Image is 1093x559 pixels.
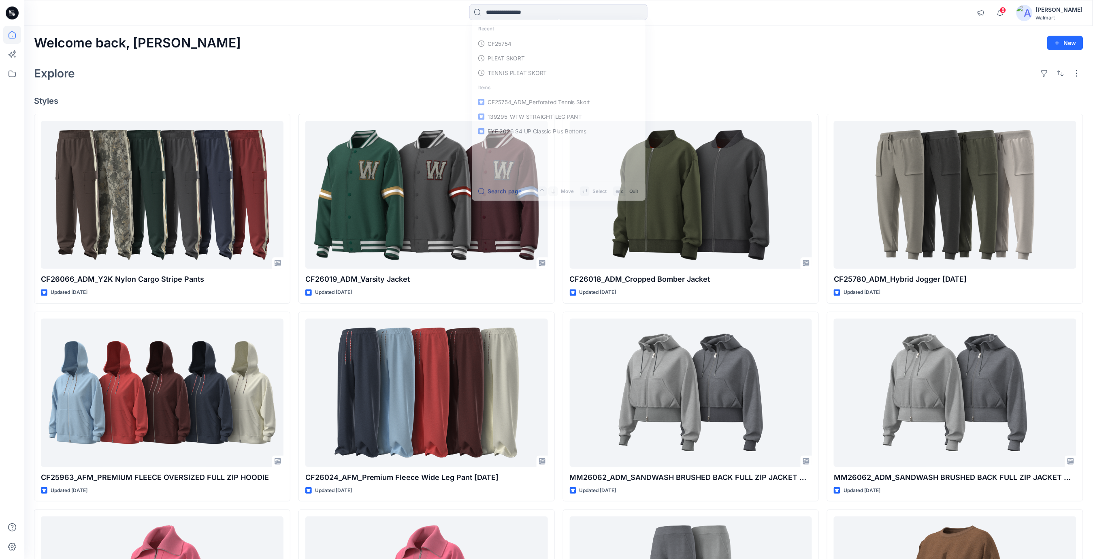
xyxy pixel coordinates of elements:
[580,486,616,495] p: Updated [DATE]
[592,187,607,195] p: Select
[1016,5,1033,21] img: avatar
[315,486,352,495] p: Updated [DATE]
[834,274,1076,285] p: CF25780_ADM_Hybrid Jogger [DATE]
[834,472,1076,483] p: MM26062_ADM_SANDWASH BRUSHED BACK FULL ZIP JACKET OPT-1
[41,274,283,285] p: CF26066_ADM_Y2K Nylon Cargo Stripe Pants
[473,124,644,138] a: FYE 2026 S4 UP Classic Plus Bottoms
[473,109,644,124] a: 139295_WTW STRAIGHT LEG PANT
[41,472,283,483] p: CF25963_AFM_PREMIUM FLEECE OVERSIZED FULL ZIP HOODIE
[473,80,644,95] p: Items
[834,319,1076,467] a: MM26062_ADM_SANDWASH BRUSHED BACK FULL ZIP JACKET OPT-1
[478,186,522,196] button: Search page
[473,94,644,109] a: CF25754_ADM_Perforated Tennis Skort
[570,121,812,269] a: CF26018_ADM_Cropped Bomber Jacket
[473,51,644,66] a: PLEAT SKORT
[34,67,75,80] h2: Explore
[488,69,547,77] p: TENNIS PLEAT SKORT
[488,99,590,105] span: CF25754_ADM_Perforated Tennis Skort
[488,113,582,120] span: 139295_WTW STRAIGHT LEG PANT
[51,288,87,297] p: Updated [DATE]
[570,472,812,483] p: MM26062_ADM_SANDWASH BRUSHED BACK FULL ZIP JACKET OPT-2
[580,288,616,297] p: Updated [DATE]
[34,96,1083,106] h4: Styles
[34,36,241,51] h2: Welcome back, [PERSON_NAME]
[473,22,644,36] p: Recent
[844,486,880,495] p: Updated [DATE]
[844,288,880,297] p: Updated [DATE]
[1000,7,1006,13] span: 8
[305,472,548,483] p: CF26024_AFM_Premium Fleece Wide Leg Pant [DATE]
[488,54,525,62] p: PLEAT SKORT
[1036,15,1083,21] div: Walmart
[834,121,1076,269] a: CF25780_ADM_Hybrid Jogger 24JUL25
[473,36,644,51] a: CF25754
[305,274,548,285] p: CF26019_ADM_Varsity Jacket
[41,319,283,467] a: CF25963_AFM_PREMIUM FLEECE OVERSIZED FULL ZIP HOODIE
[488,39,511,47] p: CF25754
[488,128,586,135] span: FYE 2026 S4 UP Classic Plus Bottoms
[315,288,352,297] p: Updated [DATE]
[305,121,548,269] a: CF26019_ADM_Varsity Jacket
[561,187,574,195] p: Move
[570,319,812,467] a: MM26062_ADM_SANDWASH BRUSHED BACK FULL ZIP JACKET OPT-2
[473,66,644,80] a: TENNIS PLEAT SKORT
[1047,36,1083,50] button: New
[629,187,638,195] p: Quit
[305,319,548,467] a: CF26024_AFM_Premium Fleece Wide Leg Pant 02SEP25
[51,486,87,495] p: Updated [DATE]
[1036,5,1083,15] div: [PERSON_NAME]
[570,274,812,285] p: CF26018_ADM_Cropped Bomber Jacket
[41,121,283,269] a: CF26066_ADM_Y2K Nylon Cargo Stripe Pants
[616,187,624,195] p: esc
